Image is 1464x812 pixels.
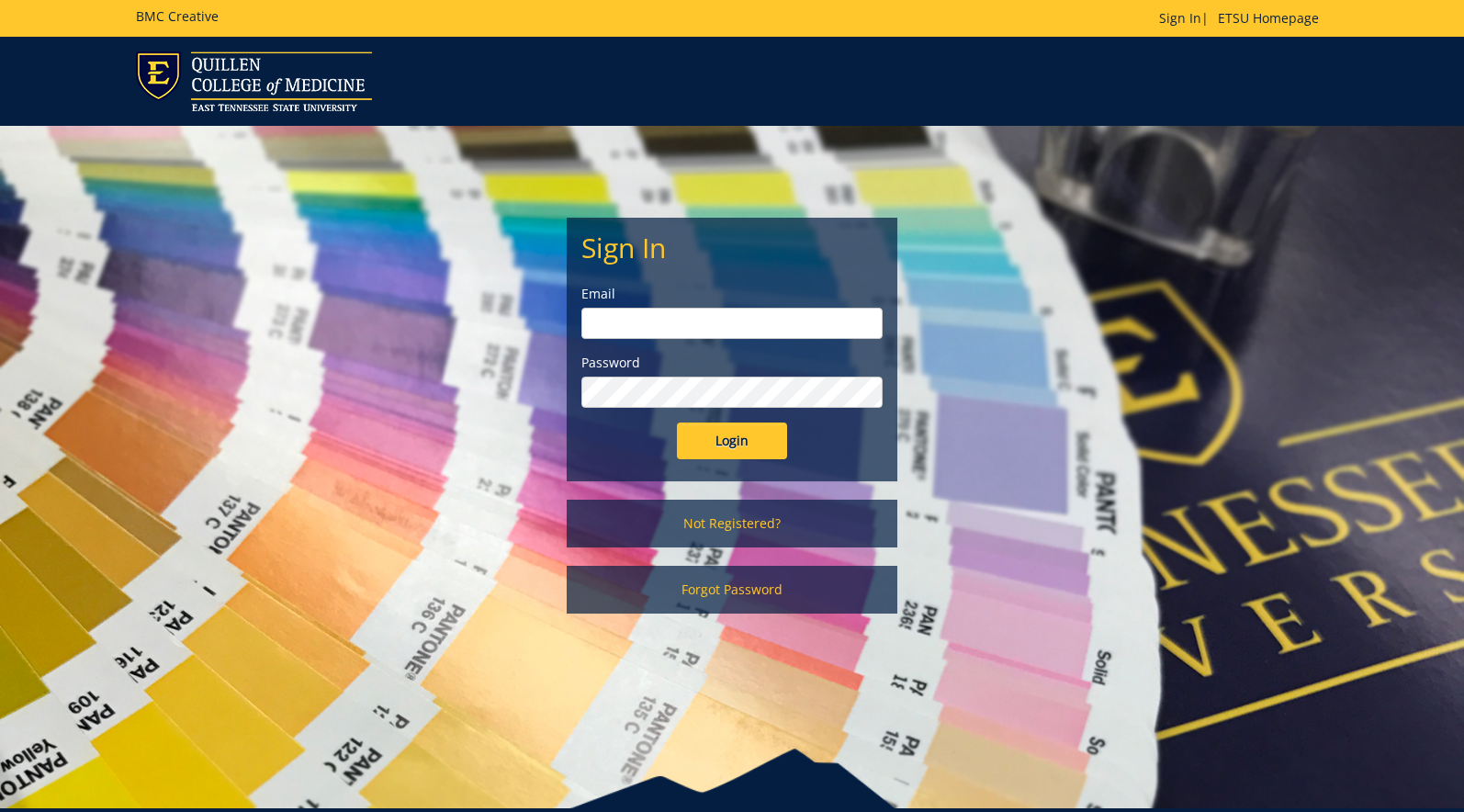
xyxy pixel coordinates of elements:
[581,354,883,372] label: Password
[136,51,372,111] img: ETSU logo
[1159,9,1328,28] p: |
[1209,9,1328,27] a: ETSU Homepage
[581,232,883,263] h2: Sign In
[1159,9,1201,27] a: Sign In
[677,423,787,459] input: Login
[581,285,883,303] label: Email
[567,500,897,547] a: Not Registered?
[136,9,219,23] h5: BMC Creative
[567,566,897,614] a: Forgot Password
